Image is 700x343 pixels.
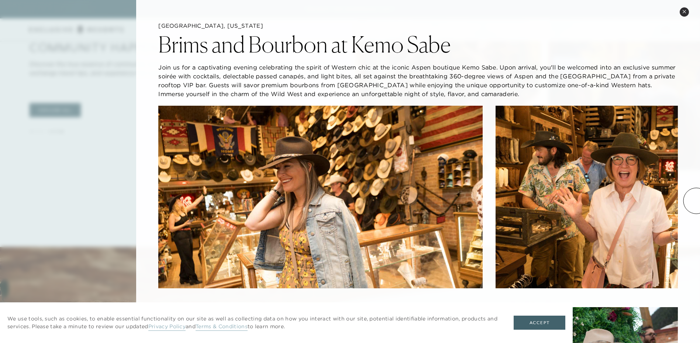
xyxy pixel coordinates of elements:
[158,33,451,55] h2: Brims and Bourbon at Kemo Sabe
[158,63,678,98] p: Join us for a captivating evening celebrating the spirit of Western chic at the iconic Aspen bout...
[158,22,678,30] h5: [GEOGRAPHIC_DATA], [US_STATE]
[514,316,565,330] button: Accept
[196,323,248,331] a: Terms & Conditions
[7,315,499,330] p: We use tools, such as cookies, to enable essential functionality on our site as well as collectin...
[148,323,186,331] a: Privacy Policy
